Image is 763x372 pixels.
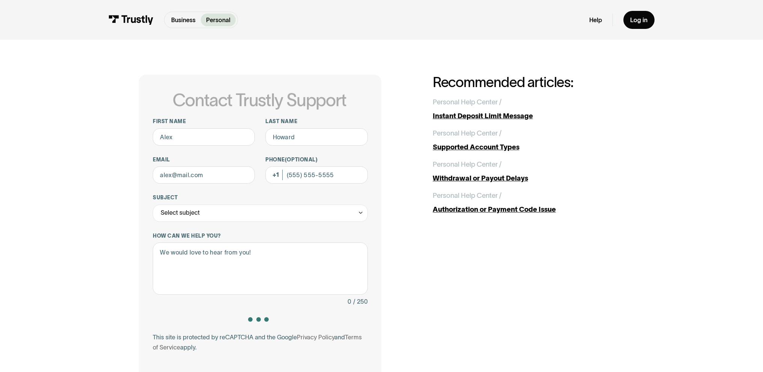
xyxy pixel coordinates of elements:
a: Log in [623,11,655,29]
div: Log in [630,16,647,24]
input: alex@mail.com [153,166,255,184]
div: Personal Help Center / [433,128,501,139]
img: Trustly Logo [108,15,154,24]
div: Personal Help Center / [433,97,501,107]
div: / 250 [353,297,368,307]
span: (Optional) [285,157,318,163]
a: Personal Help Center /Supported Account Types [433,128,624,152]
h2: Recommended articles: [433,75,624,90]
a: Privacy Policy [297,334,334,340]
input: (555) 555-5555 [265,166,367,184]
a: Help [589,16,602,24]
p: Business [171,15,196,24]
label: How can we help you? [153,232,368,239]
label: Phone [265,156,367,163]
div: This site is protected by reCAPTCHA and the Google and apply. [153,332,368,353]
a: Personal Help Center /Withdrawal or Payout Delays [433,159,624,184]
h1: Contact Trustly Support [151,91,368,110]
a: Personal Help Center /Instant Deposit Limit Message [433,97,624,121]
div: Instant Deposit Limit Message [433,111,624,121]
label: Email [153,156,255,163]
a: Business [166,14,201,26]
div: Personal Help Center / [433,190,501,201]
div: 0 [348,297,351,307]
label: First name [153,118,255,125]
label: Last name [265,118,367,125]
a: Personal Help Center /Authorization or Payment Code Issue [433,190,624,215]
div: Select subject [153,205,368,222]
input: Howard [265,128,367,146]
a: Personal [201,14,236,26]
div: Authorization or Payment Code Issue [433,204,624,215]
input: Alex [153,128,255,146]
p: Personal [206,15,230,24]
div: Withdrawal or Payout Delays [433,173,624,184]
div: Personal Help Center / [433,159,501,170]
div: Select subject [161,208,200,218]
label: Subject [153,194,368,201]
div: Supported Account Types [433,142,624,152]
